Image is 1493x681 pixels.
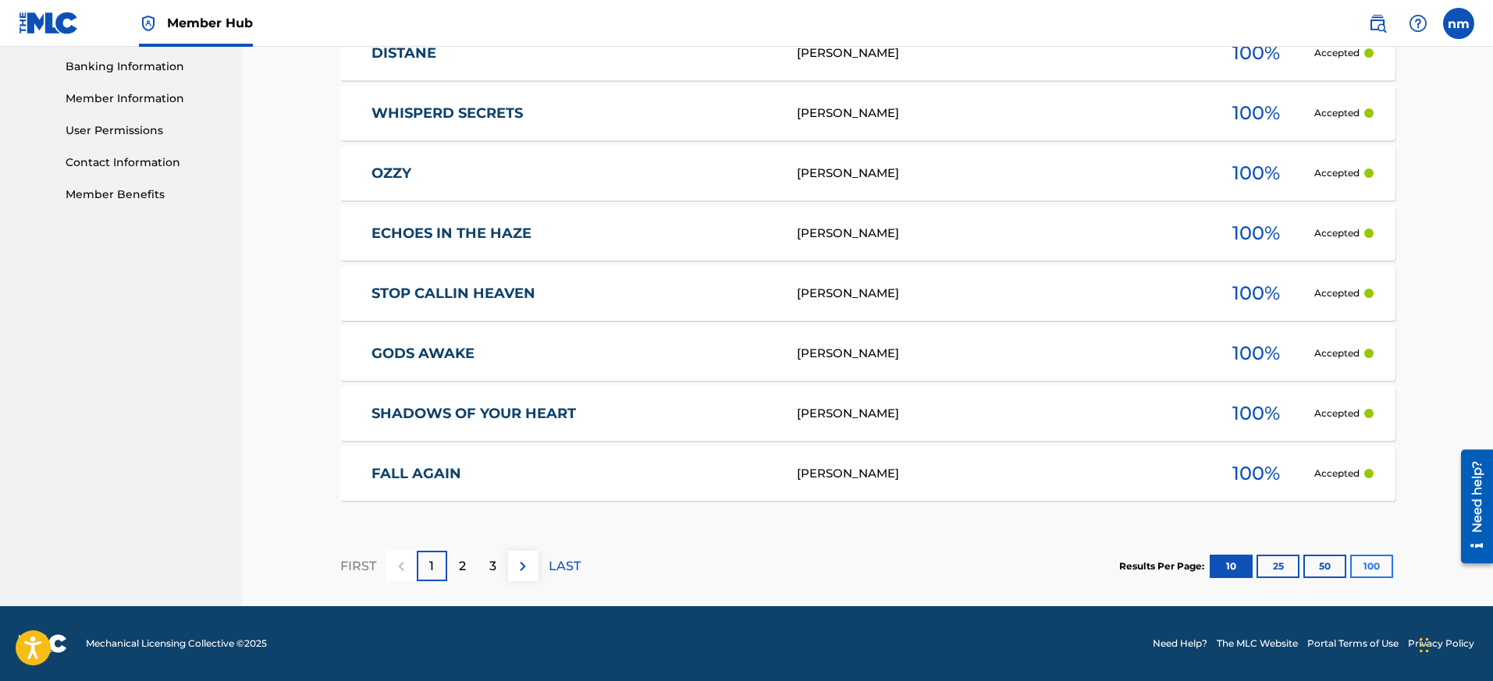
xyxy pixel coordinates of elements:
a: The MLC Website [1217,637,1298,651]
p: Accepted [1314,346,1360,360]
p: Accepted [1314,106,1360,120]
a: OZZY [371,165,776,183]
p: FIRST [340,557,376,576]
p: 1 [429,557,434,576]
span: 100 % [1232,159,1280,187]
div: [PERSON_NAME] [797,105,1198,122]
img: MLC Logo [19,12,79,34]
span: 100 % [1232,99,1280,127]
p: Accepted [1314,46,1360,60]
span: 100 % [1232,399,1280,427]
a: Banking Information [66,59,223,75]
p: Accepted [1314,226,1360,240]
a: Member Information [66,90,223,107]
span: 100 % [1232,219,1280,247]
button: 100 [1350,555,1393,578]
span: Member Hub [167,14,253,32]
span: 100 % [1232,339,1280,367]
div: Drag [1420,622,1429,669]
a: STOP CALLIN HEAVEN [371,285,776,303]
a: Contact Information [66,154,223,171]
p: 2 [459,557,466,576]
a: Need Help? [1153,637,1207,651]
p: Accepted [1314,466,1360,481]
div: [PERSON_NAME] [797,285,1198,303]
a: WHISPERD SECRETS [371,105,776,122]
div: [PERSON_NAME] [797,465,1198,483]
p: Accepted [1314,166,1360,180]
p: Accepted [1314,286,1360,300]
button: 10 [1210,555,1253,578]
div: [PERSON_NAME] [797,225,1198,243]
a: Member Benefits [66,186,223,203]
a: DISTANE [371,44,776,62]
a: ECHOES IN THE HAZE [371,225,776,243]
button: 50 [1303,555,1346,578]
span: Mechanical Licensing Collective © 2025 [86,637,267,651]
iframe: Resource Center [1449,444,1493,569]
img: right [514,557,532,576]
a: User Permissions [66,122,223,139]
div: User Menu [1443,8,1474,39]
p: 3 [489,557,496,576]
span: 100 % [1232,279,1280,307]
p: Results Per Page: [1119,559,1208,573]
p: LAST [549,557,581,576]
a: Public Search [1362,8,1393,39]
a: GODS AWAKE [371,345,776,363]
div: [PERSON_NAME] [797,345,1198,363]
p: Accepted [1314,406,1360,420]
img: search [1368,14,1387,33]
div: Help [1402,8,1434,39]
div: [PERSON_NAME] [797,44,1198,62]
iframe: Chat Widget [1415,606,1493,681]
a: FALL AGAIN [371,465,776,483]
img: help [1409,14,1427,33]
span: 100 % [1232,39,1280,67]
a: SHADOWS OF YOUR HEART [371,405,776,423]
a: Portal Terms of Use [1307,637,1399,651]
img: logo [19,634,67,653]
button: 25 [1257,555,1299,578]
a: Privacy Policy [1408,637,1474,651]
div: [PERSON_NAME] [797,165,1198,183]
span: 100 % [1232,459,1280,488]
div: [PERSON_NAME] [797,405,1198,423]
img: Top Rightsholder [139,14,158,33]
